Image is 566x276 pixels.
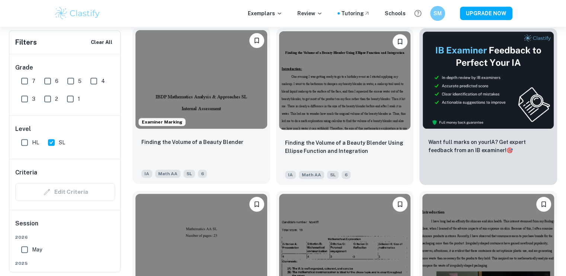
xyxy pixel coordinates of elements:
[78,95,80,103] span: 1
[101,77,105,85] span: 4
[276,28,414,185] a: BookmarkFinding the Volume of a Beauty Blender Using Ellipse Function and IntegrationIAMath AASL6
[15,183,115,201] div: Criteria filters are unavailable when searching by topic
[393,197,407,212] button: Bookmark
[78,77,81,85] span: 5
[183,170,195,178] span: SL
[89,37,114,48] button: Clear All
[139,119,185,125] span: Examiner Marking
[327,171,339,179] span: SL
[15,37,37,48] h6: Filters
[59,138,65,147] span: SL
[279,31,411,130] img: Math AA IA example thumbnail: Finding the Volume of a Beauty Blender U
[422,31,554,129] img: Thumbnail
[135,30,267,129] img: Math AA IA example thumbnail: Finding the Volume of a Beauty Blender
[55,77,58,85] span: 6
[198,170,207,178] span: 6
[15,168,37,177] h6: Criteria
[385,9,406,17] a: Schools
[419,28,557,185] a: ThumbnailWant full marks on yourIA? Get expert feedback from an IB examiner!
[32,77,35,85] span: 7
[141,170,152,178] span: IA
[460,7,512,20] button: UPGRADE NOW
[341,9,370,17] a: Tutoring
[428,138,548,154] p: Want full marks on your IA ? Get expert feedback from an IB examiner!
[15,234,115,241] span: 2026
[155,170,180,178] span: Math AA
[32,245,42,254] span: May
[342,171,351,179] span: 6
[15,260,115,267] span: 2025
[54,6,101,21] img: Clastify logo
[297,9,323,17] p: Review
[299,171,324,179] span: Math AA
[249,33,264,48] button: Bookmark
[141,138,243,146] p: Finding the Volume of a Beauty Blender
[15,219,115,234] h6: Session
[412,7,424,20] button: Help and Feedback
[132,28,270,185] a: Examiner MarkingBookmarkFinding the Volume of a Beauty BlenderIAMath AASL6
[15,63,115,72] h6: Grade
[32,138,39,147] span: HL
[32,95,35,103] span: 3
[393,34,407,49] button: Bookmark
[285,171,296,179] span: IA
[506,147,513,153] span: 🎯
[433,9,442,17] h6: SM
[285,139,405,155] p: Finding the Volume of a Beauty Blender Using Ellipse Function and Integration
[248,9,282,17] p: Exemplars
[15,125,115,134] h6: Level
[536,197,551,212] button: Bookmark
[249,197,264,212] button: Bookmark
[55,95,58,103] span: 2
[430,6,445,21] button: SM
